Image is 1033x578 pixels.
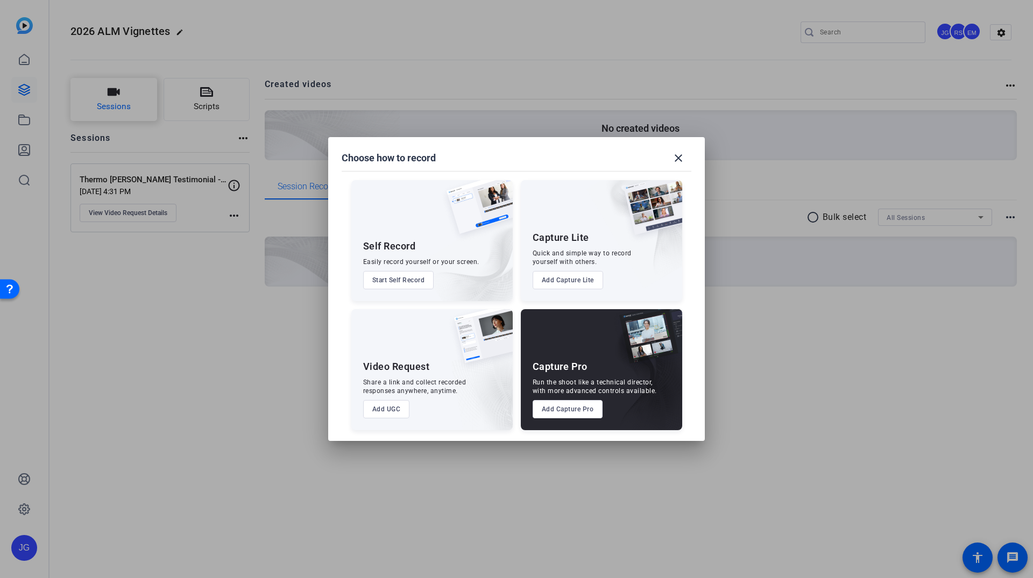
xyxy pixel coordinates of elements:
img: capture-pro.png [611,309,682,375]
img: capture-lite.png [615,180,682,246]
img: embarkstudio-capture-lite.png [586,180,682,288]
img: ugc-content.png [446,309,513,374]
div: Capture Lite [533,231,589,244]
button: Add UGC [363,400,410,418]
button: Start Self Record [363,271,434,289]
button: Add Capture Pro [533,400,603,418]
mat-icon: close [672,152,685,165]
img: embarkstudio-ugc-content.png [450,342,513,430]
img: self-record.png [438,180,513,245]
div: Easily record yourself or your screen. [363,258,479,266]
div: Share a link and collect recorded responses anywhere, anytime. [363,378,466,395]
div: Capture Pro [533,360,588,373]
div: Video Request [363,360,430,373]
img: embarkstudio-capture-pro.png [603,323,682,430]
div: Quick and simple way to record yourself with others. [533,249,632,266]
button: Add Capture Lite [533,271,603,289]
h1: Choose how to record [342,152,436,165]
img: embarkstudio-self-record.png [419,203,513,301]
div: Run the shoot like a technical director, with more advanced controls available. [533,378,657,395]
div: Self Record [363,240,416,253]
